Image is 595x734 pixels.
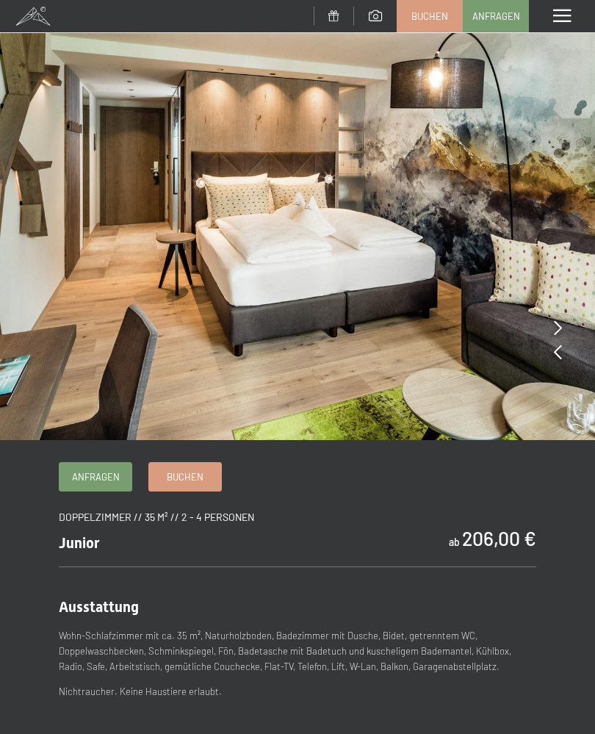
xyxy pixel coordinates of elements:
span: Anfragen [472,10,520,23]
span: Junior [59,534,100,552]
a: Buchen [149,463,221,491]
p: Nichtraucher. Keine Haustiere erlaubt. [59,684,536,699]
span: Buchen [411,10,448,23]
a: Buchen [397,1,462,32]
b: 206,00 € [462,526,536,550]
span: ab [449,536,460,548]
span: Anfragen [72,470,120,483]
a: Anfragen [464,1,528,32]
a: Anfragen [59,463,131,491]
p: Wohn-Schlafzimmer mit ca. 35 m², Naturholzboden, Badezimmer mit Dusche, Bidet, getrenntem WC, Dop... [59,628,536,674]
span: Buchen [167,470,203,483]
span: Ausstattung [59,598,139,616]
span: Doppelzimmer // 35 m² // 2 - 4 Personen [59,511,254,523]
